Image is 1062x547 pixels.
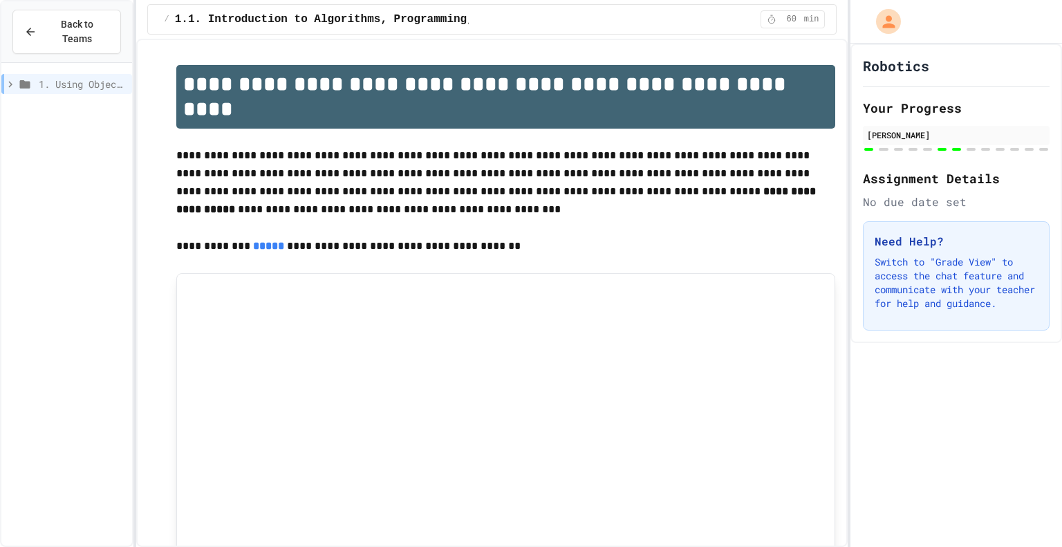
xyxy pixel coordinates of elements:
[863,98,1050,118] h2: Your Progress
[947,432,1048,490] iframe: chat widget
[863,169,1050,188] h2: Assignment Details
[875,255,1038,310] p: Switch to "Grade View" to access the chat feature and communicate with your teacher for help and ...
[863,56,929,75] h1: Robotics
[781,14,803,25] span: 60
[45,17,109,46] span: Back to Teams
[1004,492,1048,533] iframe: chat widget
[39,77,127,91] span: 1. Using Objects and Methods
[804,14,819,25] span: min
[867,129,1045,141] div: [PERSON_NAME]
[165,14,169,25] span: /
[875,233,1038,250] h3: Need Help?
[863,194,1050,210] div: No due date set
[861,6,904,37] div: My Account
[12,10,121,54] button: Back to Teams
[175,11,567,28] span: 1.1. Introduction to Algorithms, Programming, and Compilers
